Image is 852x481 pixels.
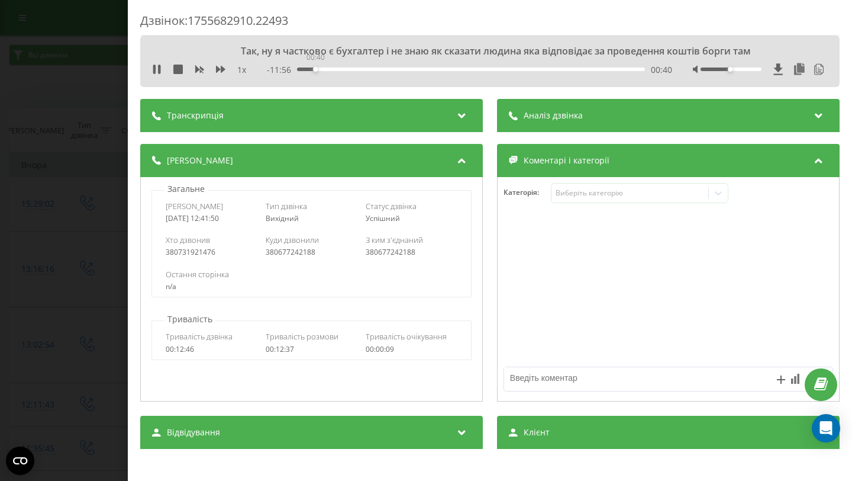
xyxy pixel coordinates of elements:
div: Accessibility label [313,67,318,72]
div: Так, ну я частково є бухгалтер і не знаю як сказати людина яка відповідає за проведення коштів бо... [217,44,763,57]
div: Виберіть категорію [556,188,703,198]
span: Тривалість дзвінка [166,331,233,342]
span: Хто дзвонив [166,235,210,245]
span: Успішний [366,213,400,223]
span: Транскрипція [167,110,224,121]
div: 380731921476 [166,248,257,256]
div: 00:12:37 [266,345,357,354]
span: Тип дзвінка [266,201,307,211]
div: [DATE] 12:41:50 [166,214,257,223]
div: n/a [166,283,457,291]
span: Тривалість очікування [366,331,447,342]
span: Аналіз дзвінка [524,110,583,121]
span: 1 x [237,64,246,76]
div: 00:12:46 [166,345,257,354]
div: 00:40 [304,50,327,65]
span: Тривалість розмови [266,331,338,342]
span: [PERSON_NAME] [167,155,233,166]
button: Open CMP widget [6,447,34,475]
span: Статус дзвінка [366,201,417,211]
div: 380677242188 [266,248,357,256]
span: Куди дзвонили [266,235,319,245]
div: 00:00:09 [366,345,457,354]
div: 380677242188 [366,248,457,256]
span: З ким з'єднаний [366,235,423,245]
span: Відвідування [167,427,220,438]
span: - 11:56 [267,64,297,76]
span: Остання сторінка [166,269,229,280]
div: Open Intercom Messenger [812,414,840,442]
div: Accessibility label [728,67,732,72]
span: Коментарі і категорії [524,155,609,166]
span: 00:40 [651,64,672,76]
span: Клієнт [524,427,550,438]
p: Тривалість [164,313,215,325]
span: [PERSON_NAME] [166,201,223,211]
p: Загальне [164,183,208,195]
h4: Категорія : [504,188,551,197]
div: Дзвінок : 1755682910.22493 [140,12,840,36]
span: Вихідний [266,213,299,223]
